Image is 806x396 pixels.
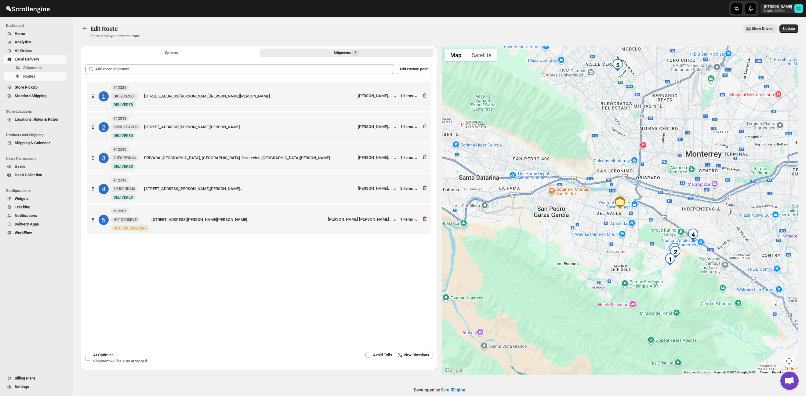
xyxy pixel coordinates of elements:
[15,384,29,389] span: Settings
[144,186,355,192] div: [STREET_ADDRESS][PERSON_NAME][PERSON_NAME]...
[99,122,109,132] div: 2
[93,359,147,363] span: Shipment will be auto arranged
[612,59,624,71] div: 5
[4,29,67,38] button: Home
[354,50,357,55] span: 5
[373,353,392,357] span: Avoid Tolls
[114,209,126,213] b: #12267
[328,217,392,222] div: [PERSON_NAME] [PERSON_NAME]..
[15,94,46,98] span: Standard Shipping
[687,229,699,241] div: 4
[15,213,37,218] span: Notifications
[15,205,30,209] span: Tracking
[90,25,118,32] span: Edit Route
[400,155,419,161] button: 1 items
[4,64,67,72] button: Shipments
[15,40,31,44] span: Analytics
[87,143,431,173] div: 3#123307JEURE9K46NewDELIVEREDPRIVADA [GEOGRAPHIC_DATA], [GEOGRAPHIC_DATA] 2do sector, [GEOGRAPHIC...
[84,49,258,57] button: All Route Options
[144,155,355,161] div: PRIVADA [GEOGRAPHIC_DATA], [GEOGRAPHIC_DATA] 2do sector, [GEOGRAPHIC_DATA][PERSON_NAME]...
[15,85,38,90] span: Store PickUp
[4,46,67,55] button: All Orders
[772,371,797,374] a: Report a map error
[400,94,419,100] button: 1 items
[400,217,419,223] button: 1 items
[114,116,126,121] b: #12318
[4,171,67,179] button: Cash Collection
[114,86,126,90] b: #12335
[114,226,147,230] span: OUT FOR DELIVERY
[400,124,419,130] button: 1 items
[87,112,431,142] div: 2#12318C2NHZCAKFGNewDELIVERED[STREET_ADDRESS][PERSON_NAME][PERSON_NAME]...[PERSON_NAME]...1 items
[358,155,392,160] div: [PERSON_NAME]...
[797,7,801,11] text: DC
[99,184,109,194] div: 4
[144,124,355,130] div: [STREET_ADDRESS][PERSON_NAME][PERSON_NAME]...
[358,155,398,161] button: [PERSON_NAME]...
[114,94,136,99] span: GK0ZJSZO0T
[15,141,50,145] span: Shipping & Calendar
[23,74,35,79] span: Routes
[764,4,792,9] p: [PERSON_NAME]
[81,59,437,312] div: Selected Shipments
[664,253,676,266] div: 1
[404,353,429,358] span: View Directions
[4,38,67,46] button: Analytics
[358,186,398,192] button: [PERSON_NAME]...
[358,124,392,129] div: [PERSON_NAME]...
[114,134,133,138] span: DELIVERED
[5,1,51,16] img: ScrollEngine
[441,387,465,392] a: ScrollEngine
[6,133,69,137] span: Products and Shipping
[23,65,42,70] span: Shipments
[6,23,69,28] span: Dashboard
[87,174,431,204] div: 4#123101YUQ0UKAI6NewDELIVERED[STREET_ADDRESS][PERSON_NAME][PERSON_NAME]...[PERSON_NAME]...2 items
[93,353,114,357] span: AI Optimize
[783,26,795,31] span: Update
[15,117,58,122] span: Locations, Rules & Rates
[114,186,135,191] span: 1YUQ0UKAI6
[752,26,773,31] span: Show Drivers
[90,34,140,38] p: Edit/update your created route
[15,376,36,380] span: Billing Plans
[114,164,133,169] span: DELIVERED
[6,188,69,193] span: Configurations
[114,195,133,200] span: DELIVERED
[114,147,126,152] b: #12330
[95,64,394,74] input: Add more shipment
[4,194,67,203] button: Widgets
[684,370,710,375] button: Keyboard shortcuts
[4,72,67,81] button: Routes
[328,217,398,223] button: [PERSON_NAME] [PERSON_NAME]..
[444,367,464,375] a: Open this area in Google Maps (opens a new window)
[358,186,392,191] div: [PERSON_NAME]...
[6,109,69,114] span: Store Locations
[400,186,419,192] button: 2 items
[794,4,803,13] span: DAVID CORONADO
[764,9,792,13] p: regala-inflora
[4,374,67,383] button: Billing Plans
[15,164,25,169] span: Users
[358,94,392,98] div: [PERSON_NAME]...
[15,31,25,36] span: Home
[668,243,681,255] div: 3
[6,156,69,161] span: Users Permissions
[4,229,67,237] button: WorkFlow
[4,115,67,124] button: Locations, Rules & Rates
[15,196,29,201] span: Widgets
[399,67,429,71] span: Add custom point
[114,217,137,222] span: HD1X7Q50VE
[714,371,756,374] span: Map data ©2025 Google, INEGI
[165,50,178,55] span: Options
[743,24,777,33] button: Show Drivers
[15,48,32,53] span: All Orders
[15,222,39,226] span: Delivery Apps
[4,139,67,147] button: Shipping & Calendar
[4,220,67,229] button: Delivery Apps
[761,4,804,13] button: User menu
